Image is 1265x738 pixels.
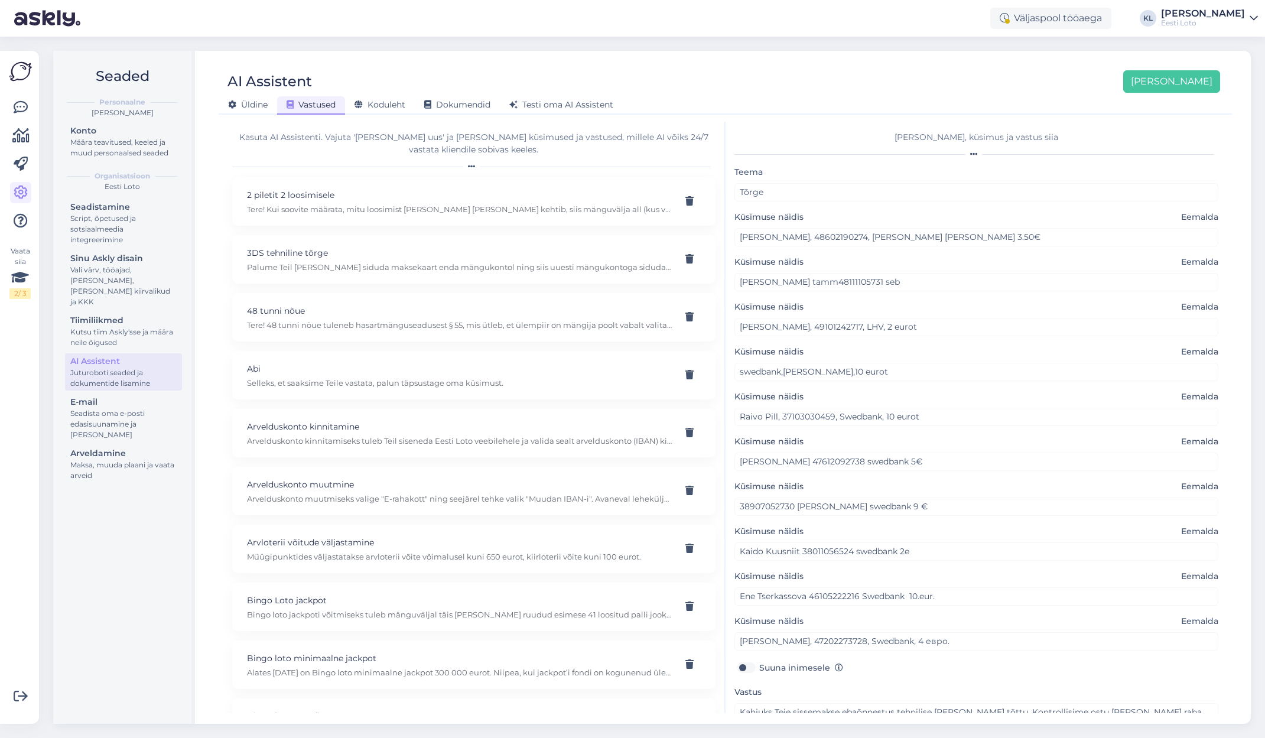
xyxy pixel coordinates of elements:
[1181,525,1218,538] span: Eemalda
[759,660,843,675] label: Suuna inimesele
[9,288,31,299] div: 2 / 3
[734,211,1219,223] label: Küsimuse näidis
[1181,301,1218,313] span: Eemalda
[247,551,672,562] p: Müügipunktides väljastatakse arvloterii võite võimalusel kuni 650 eurot, kiirloterii võite kuni 1...
[65,353,182,391] a: AI AssistentJuturoboti seaded ja dokumentide lisamine
[247,420,672,433] p: Arvelduskonto kinnitamine
[65,199,182,247] a: SeadistamineScript, õpetused ja sotsiaalmeedia integreerimine
[232,293,716,342] div: 48 tunni nõueTere! 48 tunni nõue tuleneb hasartmänguseadusest § 55, mis ütleb, et ülempiir on män...
[1161,9,1245,18] div: [PERSON_NAME]
[247,609,672,620] p: Bingo loto jackpoti võitmiseks tuleb mänguväljal täis [PERSON_NAME] ruudud esimese 41 loositud pa...
[232,409,716,457] div: Arvelduskonto kinnitamineArvelduskonto kinnitamiseks tuleb Teil siseneda Eesti Loto veebilehele j...
[734,570,1219,583] label: Küsimuse näidis
[70,447,177,460] div: Arveldamine
[990,8,1111,29] div: Väljaspool tööaega
[247,362,672,375] p: Abi
[65,394,182,442] a: E-mailSeadista oma e-posti edasisuunamine ja [PERSON_NAME]
[70,252,177,265] div: Sinu Askly disain
[247,188,672,201] p: 2 piletit 2 loosimisele
[70,314,177,327] div: Tiimiliikmed
[247,320,672,330] p: Tere! 48 tunni nõue tuleneb hasartmänguseadusest § 55, mis ütleb, et ülempiir on mängija poolt va...
[232,467,716,515] div: Arvelduskonto muutmineArvelduskonto muutmiseks valige "E-rahakott" ning seejärel tehke valik "Muu...
[734,273,1219,291] input: Näide kliendi küsimusest
[247,246,672,259] p: 3DS tehniline tõrge
[247,594,672,607] p: Bingo Loto jackpot
[734,301,1219,313] label: Küsimuse näidis
[247,435,672,446] p: Arvelduskonto kinnitamiseks tuleb Teil siseneda Eesti Loto veebilehele ja valida sealt arveldusko...
[247,204,672,214] p: Tere! Kui soovite määrata, mitu loosimist [PERSON_NAME] [PERSON_NAME] kehtib, siis mänguvälja all...
[63,181,182,192] div: Eesti Loto
[65,251,182,309] a: Sinu Askly disainVali värv, tööajad, [PERSON_NAME], [PERSON_NAME] kiirvalikud ja KKK
[1123,70,1220,93] button: [PERSON_NAME]
[232,131,716,156] div: Kasuta AI Assistenti. Vajuta '[PERSON_NAME] uus' ja [PERSON_NAME] küsimused ja vastused, millele ...
[734,498,1219,516] input: Näide kliendi küsimusest
[509,99,613,110] span: Testi oma AI Assistent
[287,99,336,110] span: Vastused
[1181,391,1218,403] span: Eemalda
[247,478,672,491] p: Arvelduskonto muutmine
[70,137,177,158] div: Määra teavitused, keeled ja muud personaalsed seaded
[247,304,672,317] p: 48 tunni nõue
[70,368,177,389] div: Juturoboti seaded ja dokumentide lisamine
[65,446,182,483] a: ArveldamineMaksa, muuda plaani ja vaata arveid
[232,177,716,226] div: 2 piletit 2 loosimiseleTere! Kui soovite määrata, mitu loosimist [PERSON_NAME] [PERSON_NAME] keht...
[227,70,312,93] div: AI Assistent
[70,201,177,213] div: Seadistamine
[247,652,672,665] p: Bingo loto minimaalne jackpot
[247,536,672,549] p: Arvloterii võitude väljastamine
[734,228,1219,246] input: Näide kliendi küsimusest
[1181,346,1218,358] span: Eemalda
[1181,615,1218,628] span: Eemalda
[1181,480,1218,493] span: Eemalda
[1181,570,1218,583] span: Eemalda
[734,435,1219,448] label: Küsimuse näidis
[1140,10,1156,27] div: KL
[734,363,1219,381] input: Näide kliendi küsimusest
[734,453,1219,471] input: Näide kliendi küsimusest
[734,318,1219,336] input: Näide kliendi küsimusest
[424,99,490,110] span: Dokumendid
[247,262,672,272] p: Palume Teil [PERSON_NAME] siduda maksekaart enda mängukontol ning siis uuesti mängukontoga siduda...
[70,396,177,408] div: E-mail
[1181,256,1218,268] span: Eemalda
[9,60,32,83] img: Askly Logo
[1181,211,1218,223] span: Eemalda
[70,460,177,481] div: Maksa, muuda plaani ja vaata arveid
[734,408,1219,426] input: Näide kliendi küsimusest
[1181,435,1218,448] span: Eemalda
[1161,18,1245,28] div: Eesti Loto
[70,355,177,368] div: AI Assistent
[355,99,405,110] span: Koduleht
[65,313,182,350] a: TiimiliikmedKutsu tiim Askly'sse ja määra neile õigused
[734,615,1219,628] label: Küsimuse näidis
[99,97,145,108] b: Personaalne
[734,686,766,698] label: Vastus
[70,125,177,137] div: Konto
[70,213,177,245] div: Script, õpetused ja sotsiaalmeedia integreerimine
[734,256,1219,268] label: Küsimuse näidis
[734,525,1219,538] label: Küsimuse näidis
[734,587,1219,606] input: Näide kliendi küsimusest
[232,641,716,689] div: Bingo loto minimaalne jackpotAlates [DATE] on Bingo loto minimaalne jackpot 300 000 eurot. Niipea...
[247,667,672,678] p: Alates [DATE] on Bingo loto minimaalne jackpot 300 000 eurot. Niipea, kui jackpot’i fondi on kogu...
[247,493,672,504] p: Arvelduskonto muutmiseks valige "E-rahakott" ning seejärel tehke valik "Muudan IBAN-i". Avaneval ...
[1161,9,1258,28] a: [PERSON_NAME]Eesti Loto
[734,131,1219,144] div: [PERSON_NAME], küsimus ja vastus siia
[232,235,716,284] div: 3DS tehniline tõrgePalume Teil [PERSON_NAME] siduda maksekaart enda mängukontol ning siis uuesti ...
[232,525,716,573] div: Arvloterii võitude väljastamineMüügipunktides väljastatakse arvloterii võite võimalusel kuni 650 ...
[247,378,672,388] p: Selleks, et saaksime Teile vastata, palun täpsustage oma küsimust.
[734,166,768,178] label: Teema
[734,391,1219,403] label: Küsimuse näidis
[734,632,1219,651] input: Näide kliendi küsimusest
[70,265,177,307] div: Vali värv, tööajad, [PERSON_NAME], [PERSON_NAME] kiirvalikud ja KKK
[228,99,268,110] span: Üldine
[70,408,177,440] div: Seadista oma e-posti edasisuunamine ja [PERSON_NAME]
[734,346,1219,358] label: Küsimuse näidis
[232,351,716,399] div: AbiSelleks, et saaksime Teile vastata, palun täpsustage oma küsimust.
[9,246,31,299] div: Vaata siia
[63,108,182,118] div: [PERSON_NAME]
[95,171,150,181] b: Organisatsioon
[63,65,182,87] h2: Seaded
[734,480,1219,493] label: Küsimuse näidis
[232,583,716,631] div: Bingo Loto jackpotBingo loto jackpoti võitmiseks tuleb mänguväljal täis [PERSON_NAME] ruudud esim...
